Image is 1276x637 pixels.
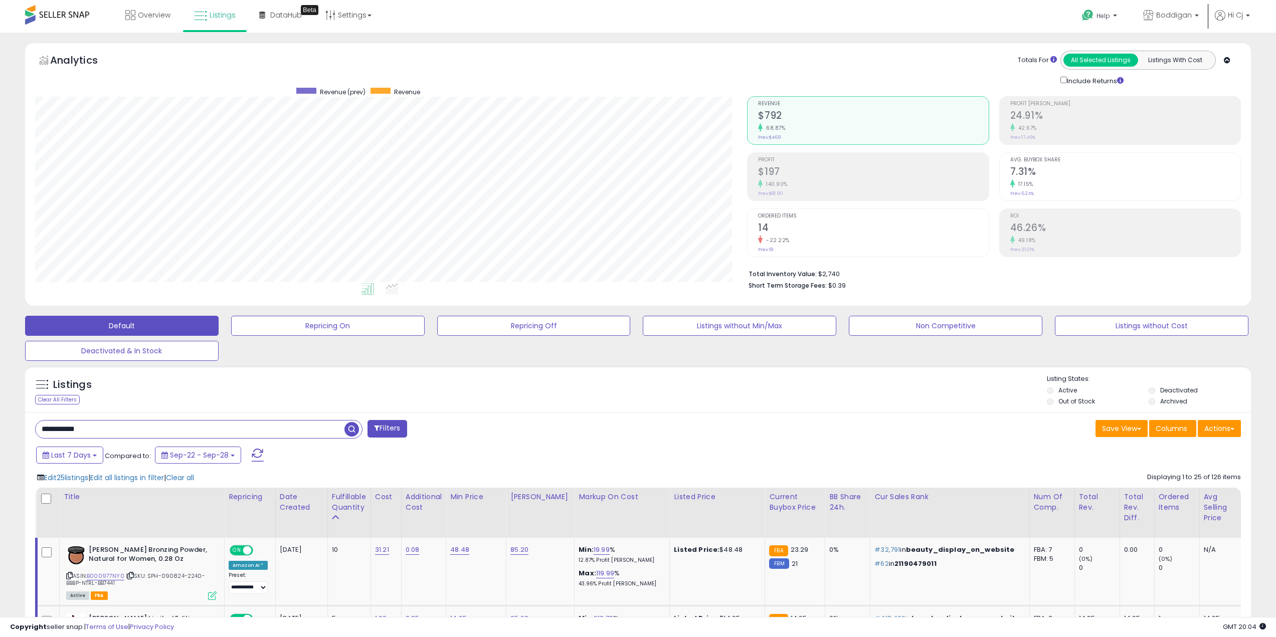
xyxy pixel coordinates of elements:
span: OFF [252,546,268,554]
b: Min: [579,545,594,554]
span: ON [231,546,243,554]
div: $48.48 [674,545,757,554]
div: Tooltip anchor [301,5,318,15]
button: Save View [1096,420,1148,437]
small: -22.22% [763,237,790,244]
div: Total Rev. [1079,492,1116,513]
button: Sep-22 - Sep-28 [155,447,241,464]
p: 43.96% Profit [PERSON_NAME] [579,580,662,587]
h5: Analytics [50,53,117,70]
div: 0% [829,545,862,554]
div: Date Created [280,492,323,513]
div: % [579,545,662,564]
button: Listings With Cost [1138,54,1212,67]
h2: 14 [758,222,988,236]
a: Terms of Use [86,622,128,631]
div: Fulfillable Quantity [332,492,367,513]
small: (0%) [1159,555,1173,563]
span: Revenue [758,101,988,107]
small: FBA [769,545,788,556]
div: Cost [375,492,397,502]
button: Listings without Cost [1055,316,1248,336]
small: 42.67% [1015,124,1037,132]
div: Avg Selling Price [1204,492,1240,523]
a: Privacy Policy [130,622,174,631]
small: Prev: $469 [758,134,781,140]
div: | | [37,473,194,483]
div: Current Buybox Price [769,492,821,513]
div: BB Share 24h. [829,492,866,513]
div: [DATE] [280,545,320,554]
h2: 7.31% [1010,166,1240,179]
b: Short Term Storage Fees: [749,281,827,290]
small: FBM [769,558,789,569]
img: 51WOSARRYCL._SL40_.jpg [66,545,86,565]
div: N/A [1204,545,1237,554]
label: Active [1058,386,1077,394]
button: Non Competitive [849,316,1042,336]
span: | SKU: SPH-090824-2240-BBBP-NTRL-BB7441 [66,572,205,587]
div: Listed Price [674,492,761,502]
a: 0.08 [406,545,420,555]
div: seller snap | | [10,622,174,632]
h2: 46.26% [1010,222,1240,236]
span: Clear all [166,473,194,483]
button: Listings without Min/Max [643,316,836,336]
small: 17.15% [1015,180,1033,188]
button: Default [25,316,219,336]
div: Num of Comp. [1034,492,1070,513]
small: (0%) [1079,555,1093,563]
div: 0 [1079,545,1120,554]
span: Edit 25 listings [44,473,88,483]
strong: Copyright [10,622,47,631]
div: Min Price [450,492,502,502]
small: 140.90% [763,180,788,188]
button: Last 7 Days [36,447,103,464]
h2: $197 [758,166,988,179]
label: Out of Stock [1058,397,1095,405]
div: 0 [1159,545,1199,554]
p: in [874,545,1021,554]
button: Deactivated & In Stock [25,341,219,361]
span: All listings currently available for purchase on Amazon [66,591,89,600]
span: Ordered Items [758,214,988,219]
div: 10 [332,545,363,554]
th: The percentage added to the cost of goods (COGS) that forms the calculator for Min & Max prices. [575,488,670,538]
p: 12.87% Profit [PERSON_NAME] [579,557,662,564]
span: 23.29 [791,545,809,554]
div: Cur Sales Rank [874,492,1025,502]
b: Max: [579,568,596,578]
span: $0.39 [828,281,846,290]
span: Revenue (prev) [320,88,366,96]
div: Displaying 1 to 25 of 126 items [1147,473,1241,482]
b: Total Inventory Value: [749,270,817,278]
span: 21190479011 [894,559,937,568]
span: Edit all listings in filter [90,473,164,483]
a: Help [1074,2,1127,33]
span: FBA [91,591,108,600]
div: Preset: [229,572,268,594]
span: Profit [758,157,988,163]
div: FBM: 5 [1034,554,1067,563]
div: Amazon AI * [229,561,268,570]
a: 85.20 [510,545,528,555]
span: 21 [792,559,798,568]
span: Listings [210,10,236,20]
span: 2025-10-6 20:04 GMT [1223,622,1266,631]
div: 0 [1159,563,1199,572]
div: [PERSON_NAME] [510,492,570,502]
label: Deactivated [1160,386,1198,394]
p: in [874,559,1021,568]
a: 48.48 [450,545,469,555]
h2: $792 [758,110,988,123]
button: Repricing On [231,316,425,336]
small: Prev: 18 [758,247,773,253]
small: Prev: 17.46% [1010,134,1035,140]
b: Listed Price: [674,545,719,554]
h2: 24.91% [1010,110,1240,123]
span: beauty_display_on_website [906,545,1015,554]
span: #62 [874,559,888,568]
div: Title [64,492,220,502]
span: Overview [138,10,170,20]
p: Listing States: [1047,374,1251,384]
